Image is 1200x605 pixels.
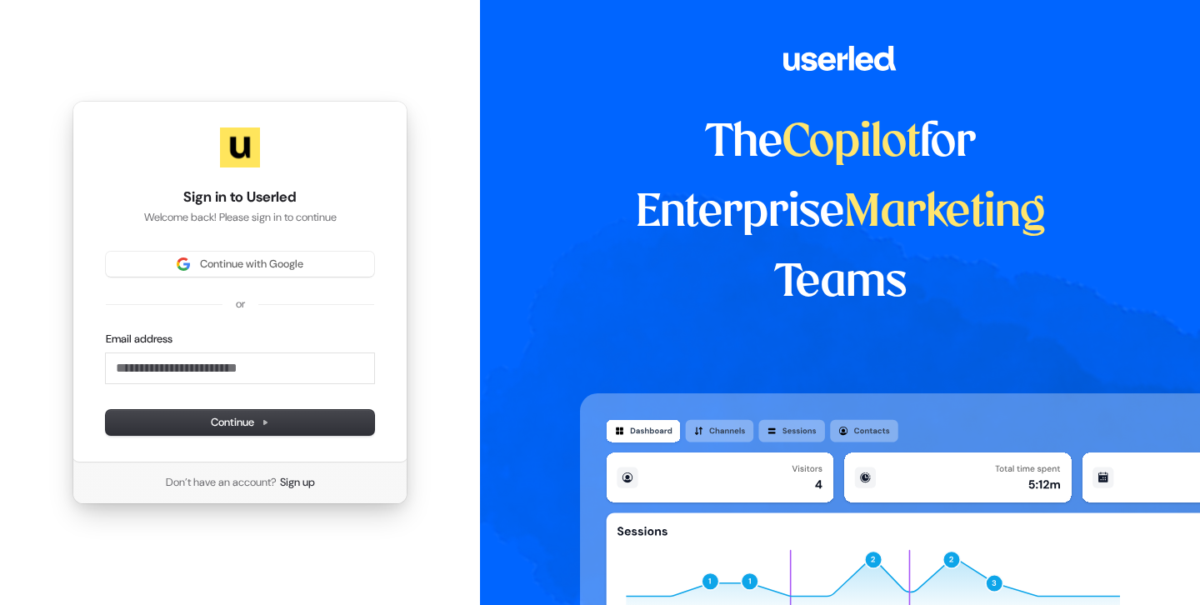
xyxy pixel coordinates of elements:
img: Sign in with Google [177,257,190,271]
span: Don’t have an account? [166,475,277,490]
h1: The for Enterprise Teams [580,108,1101,318]
h1: Sign in to Userled [106,187,374,207]
label: Email address [106,332,172,347]
span: Continue with Google [200,257,303,272]
span: Copilot [782,122,920,165]
button: Sign in with GoogleContinue with Google [106,252,374,277]
span: Marketing [844,192,1046,235]
p: Welcome back! Please sign in to continue [106,210,374,225]
img: Userled [220,127,260,167]
a: Sign up [280,475,315,490]
button: Continue [106,410,374,435]
p: or [236,297,245,312]
span: Continue [211,415,269,430]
